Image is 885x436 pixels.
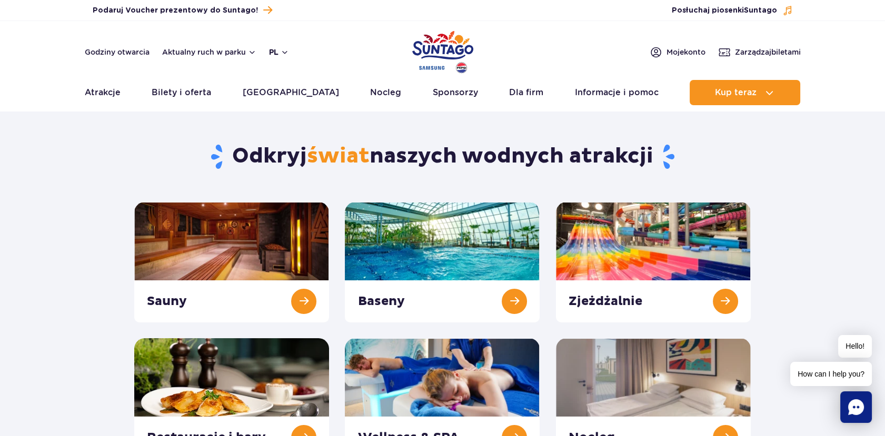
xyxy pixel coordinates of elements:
[162,48,256,56] button: Aktualny ruch w parku
[650,46,705,58] a: Mojekonto
[690,80,800,105] button: Kup teraz
[840,391,872,423] div: Chat
[85,80,121,105] a: Atrakcje
[672,5,793,16] button: Posłuchaj piosenkiSuntago
[790,362,872,386] span: How can I help you?
[715,88,757,97] span: Kup teraz
[370,80,401,105] a: Nocleg
[93,5,258,16] span: Podaruj Voucher prezentowy do Suntago!
[152,80,211,105] a: Bilety i oferta
[243,80,339,105] a: [GEOGRAPHIC_DATA]
[269,47,289,57] button: pl
[744,7,777,14] span: Suntago
[93,3,272,17] a: Podaruj Voucher prezentowy do Suntago!
[838,335,872,358] span: Hello!
[307,143,370,169] span: świat
[85,47,150,57] a: Godziny otwarcia
[433,80,478,105] a: Sponsorzy
[735,47,801,57] span: Zarządzaj biletami
[412,26,473,75] a: Park of Poland
[672,5,777,16] span: Posłuchaj piosenki
[509,80,543,105] a: Dla firm
[718,46,801,58] a: Zarządzajbiletami
[667,47,705,57] span: Moje konto
[134,143,751,170] h1: Odkryj naszych wodnych atrakcji
[575,80,659,105] a: Informacje i pomoc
